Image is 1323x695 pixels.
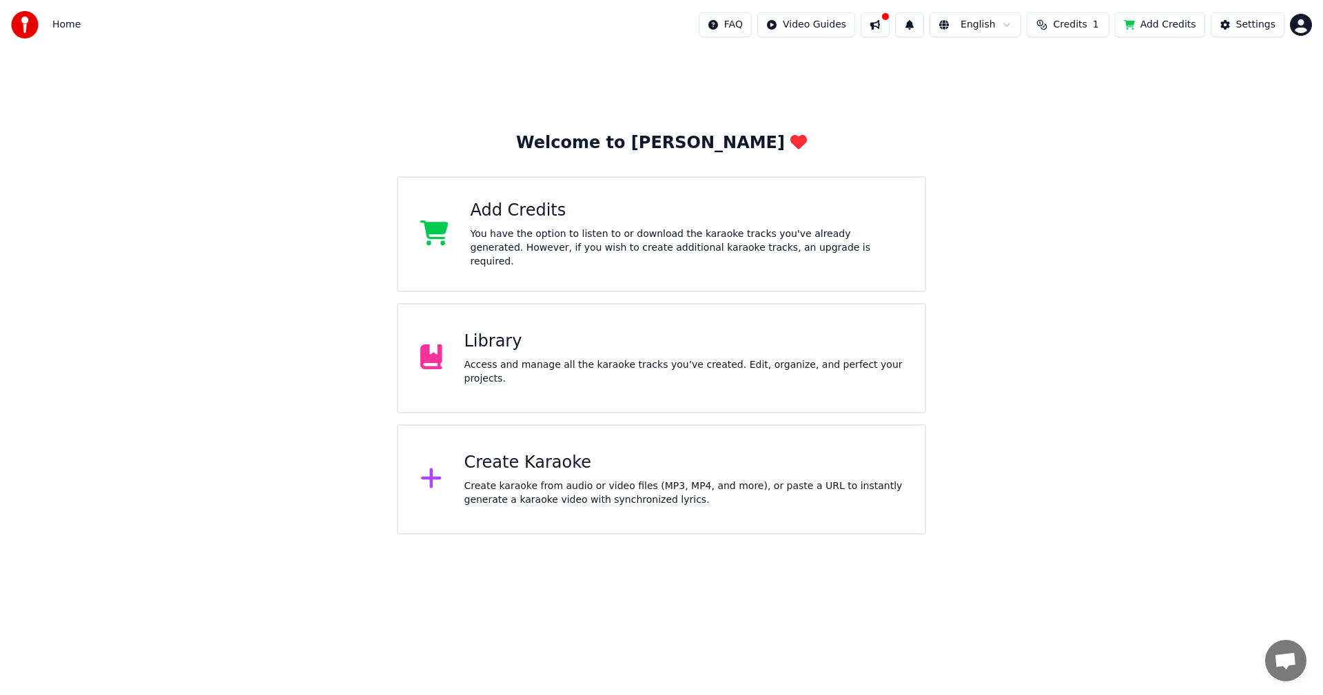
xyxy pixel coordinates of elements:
[1093,18,1099,32] span: 1
[11,11,39,39] img: youka
[699,12,752,37] button: FAQ
[1115,12,1205,37] button: Add Credits
[464,479,903,507] div: Create karaoke from audio or video files (MP3, MP4, and more), or paste a URL to instantly genera...
[1211,12,1284,37] button: Settings
[1053,18,1087,32] span: Credits
[464,358,903,386] div: Access and manage all the karaoke tracks you’ve created. Edit, organize, and perfect your projects.
[1027,12,1109,37] button: Credits1
[516,132,807,154] div: Welcome to [PERSON_NAME]
[757,12,855,37] button: Video Guides
[471,227,903,269] div: You have the option to listen to or download the karaoke tracks you've already generated. However...
[52,18,81,32] nav: breadcrumb
[464,452,903,474] div: Create Karaoke
[471,200,903,222] div: Add Credits
[464,331,903,353] div: Library
[1265,640,1306,681] div: Conversa aberta
[1236,18,1275,32] div: Settings
[52,18,81,32] span: Home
